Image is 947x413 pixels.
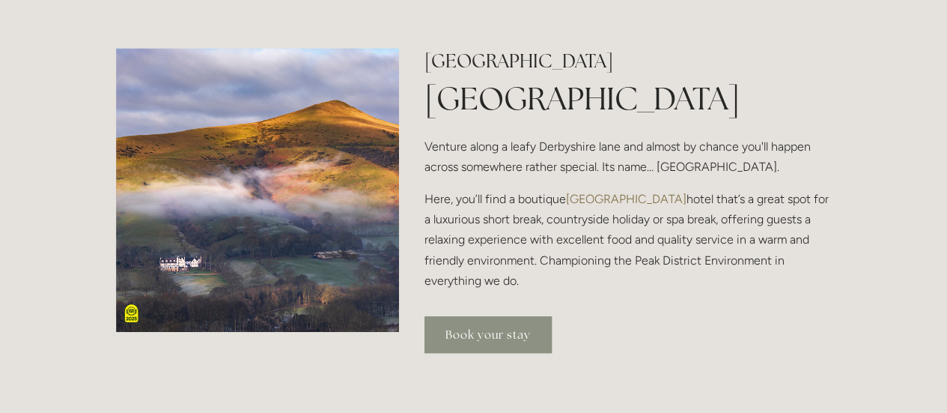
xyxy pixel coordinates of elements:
[566,192,686,206] a: [GEOGRAPHIC_DATA]
[424,189,831,291] p: Here, you’ll find a boutique hotel that’s a great spot for a luxurious short break, countryside h...
[424,48,831,74] h2: [GEOGRAPHIC_DATA]
[424,316,552,353] a: Book your stay
[424,136,831,177] p: Venture along a leafy Derbyshire lane and almost by chance you'll happen across somewhere rather ...
[424,76,831,121] h1: [GEOGRAPHIC_DATA]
